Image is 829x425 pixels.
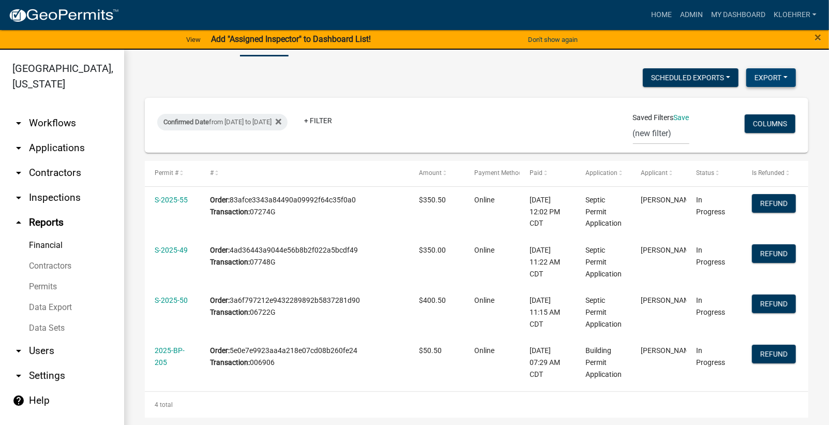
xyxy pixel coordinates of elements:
[155,346,185,367] a: 2025-BP-205
[707,5,770,25] a: My Dashboard
[585,169,617,177] span: Application
[641,169,668,177] span: Applicant
[647,5,676,25] a: Home
[155,196,188,204] a: S-2025-55
[12,345,25,357] i: arrow_drop_down
[576,161,631,186] datatable-header-cell: Application
[524,31,582,48] button: Don't show again
[745,114,795,133] button: Columns
[210,246,230,254] b: Order:
[474,196,494,204] span: Online
[155,246,188,254] a: S-2025-49
[752,244,796,263] button: Refund
[585,246,622,278] span: Septic Permit Application
[742,161,797,186] datatable-header-cell: Is Refunded
[641,196,696,204] span: Dale Zimmerman
[419,246,446,254] span: $350.00
[210,208,250,216] b: Transaction:
[815,31,821,43] button: Close
[752,194,796,213] button: Refund
[752,300,796,309] wm-modal-confirm: Refund Payment
[12,142,25,154] i: arrow_drop_down
[163,118,209,126] span: Confirmed Date
[211,34,371,44] strong: Add "Assigned Inspector" to Dashboard List!
[641,246,696,254] span: travis schneider
[530,295,565,330] div: [DATE] 11:15 AM CDT
[530,345,565,380] div: [DATE] 07:29 AM CDT
[696,196,725,216] span: In Progress
[752,169,785,177] span: Is Refunded
[631,161,686,186] datatable-header-cell: Applicant
[210,169,214,177] span: #
[696,346,725,367] span: In Progress
[474,169,522,177] span: Payment Method
[12,216,25,229] i: arrow_drop_up
[210,296,230,304] b: Order:
[674,113,689,122] a: Save
[464,161,520,186] datatable-header-cell: Payment Method
[155,169,178,177] span: Permit #
[409,161,464,186] datatable-header-cell: Amount
[530,169,542,177] span: Paid
[296,111,340,130] a: + Filter
[12,167,25,179] i: arrow_drop_down
[641,296,696,304] span: travis schneider
[770,5,821,25] a: kloehrer
[12,394,25,407] i: help
[474,246,494,254] span: Online
[585,346,622,378] span: Building Permit Application
[145,392,808,418] div: 4 total
[210,194,399,218] div: 83afce3343a84490a09992f64c35f0a0 07274G
[696,246,725,266] span: In Progress
[12,192,25,204] i: arrow_drop_down
[696,296,725,316] span: In Progress
[210,358,250,367] b: Transaction:
[419,346,442,355] span: $50.50
[155,296,188,304] a: S-2025-50
[815,30,821,45] span: ×
[530,194,565,229] div: [DATE] 12:02 PM CDT
[752,350,796,359] wm-modal-confirm: Refund Payment
[676,5,707,25] a: Admin
[752,250,796,258] wm-modal-confirm: Refund Payment
[145,161,200,186] datatable-header-cell: Permit #
[210,345,399,369] div: 5e0e7e9923aa4a218e07cd08b260fe24 006906
[696,169,714,177] span: Status
[419,169,442,177] span: Amount
[686,161,742,186] datatable-header-cell: Status
[12,370,25,382] i: arrow_drop_down
[157,114,288,130] div: from [DATE] to [DATE]
[210,346,230,355] b: Order:
[520,161,575,186] datatable-header-cell: Paid
[182,31,205,48] a: View
[210,258,250,266] b: Transaction:
[530,244,565,280] div: [DATE] 11:22 AM CDT
[12,117,25,129] i: arrow_drop_down
[746,68,796,87] button: Export
[474,346,494,355] span: Online
[752,295,796,313] button: Refund
[210,308,250,316] b: Transaction:
[585,296,622,328] span: Septic Permit Application
[633,112,674,123] span: Saved Filters
[752,345,796,363] button: Refund
[419,296,446,304] span: $400.50
[419,196,446,204] span: $350.50
[200,161,409,186] datatable-header-cell: #
[210,244,399,268] div: 4ad36443a9044e56b8b2f022a5bcdf49 07748G
[210,295,399,318] div: 3a6f797212e9432289892b5837281d90 06722G
[643,68,738,87] button: Scheduled Exports
[641,346,696,355] span: jesse neidhart
[474,296,494,304] span: Online
[585,196,622,228] span: Septic Permit Application
[752,200,796,208] wm-modal-confirm: Refund Payment
[210,196,230,204] b: Order:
